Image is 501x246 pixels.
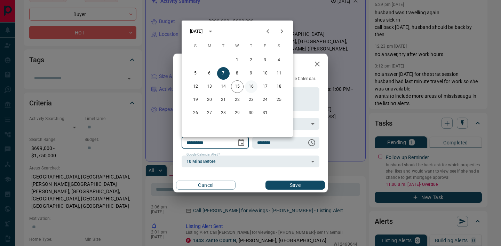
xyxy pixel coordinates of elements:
[186,152,220,157] label: Google Calendar Alert
[231,67,244,80] button: 8
[190,28,202,34] div: [DATE]
[273,54,285,66] button: 4
[234,136,248,150] button: Choose date, selected date is Oct 7, 2025
[217,94,230,106] button: 21
[245,67,257,80] button: 9
[245,54,257,66] button: 2
[189,94,202,106] button: 19
[203,80,216,93] button: 13
[245,107,257,119] button: 30
[189,107,202,119] button: 26
[259,94,271,106] button: 24
[245,94,257,106] button: 23
[186,134,195,138] label: Date
[273,67,285,80] button: 11
[203,107,216,119] button: 27
[231,54,244,66] button: 1
[231,94,244,106] button: 22
[217,80,230,93] button: 14
[259,107,271,119] button: 31
[189,67,202,80] button: 5
[182,156,319,167] div: 10 Mins Before
[259,80,271,93] button: 17
[217,67,230,80] button: 7
[217,107,230,119] button: 28
[189,80,202,93] button: 12
[245,80,257,93] button: 16
[203,39,216,53] span: Monday
[273,39,285,53] span: Saturday
[261,24,275,38] button: Previous month
[273,80,285,93] button: 18
[231,107,244,119] button: 29
[259,39,271,53] span: Friday
[273,94,285,106] button: 25
[305,136,319,150] button: Choose time, selected time is 11:00 AM
[205,25,216,37] button: calendar view is open, switch to year view
[189,39,202,53] span: Sunday
[217,39,230,53] span: Tuesday
[176,181,236,190] button: Cancel
[259,54,271,66] button: 3
[173,54,218,76] h2: Edit Task
[203,94,216,106] button: 20
[245,39,257,53] span: Thursday
[259,67,271,80] button: 10
[231,39,244,53] span: Wednesday
[203,67,216,80] button: 6
[275,24,289,38] button: Next month
[265,181,325,190] button: Save
[257,134,266,138] label: Time
[231,80,244,93] button: 15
